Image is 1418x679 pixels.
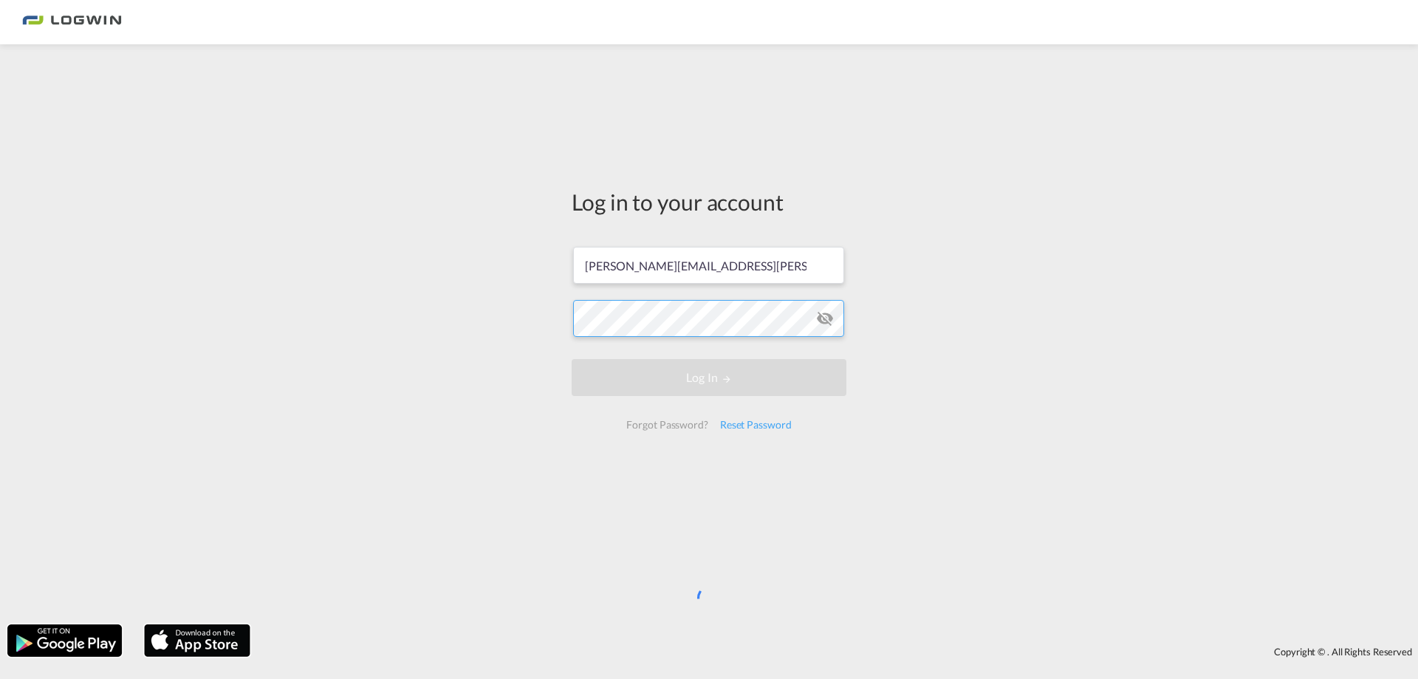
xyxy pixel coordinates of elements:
[714,412,798,438] div: Reset Password
[572,359,846,396] button: LOGIN
[258,639,1418,664] div: Copyright © . All Rights Reserved
[22,6,122,39] img: bc73a0e0d8c111efacd525e4c8ad7d32.png
[620,412,713,438] div: Forgot Password?
[572,186,846,217] div: Log in to your account
[143,623,252,658] img: apple.png
[6,623,123,658] img: google.png
[573,247,844,284] input: Enter email/phone number
[816,310,834,327] md-icon: icon-eye-off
